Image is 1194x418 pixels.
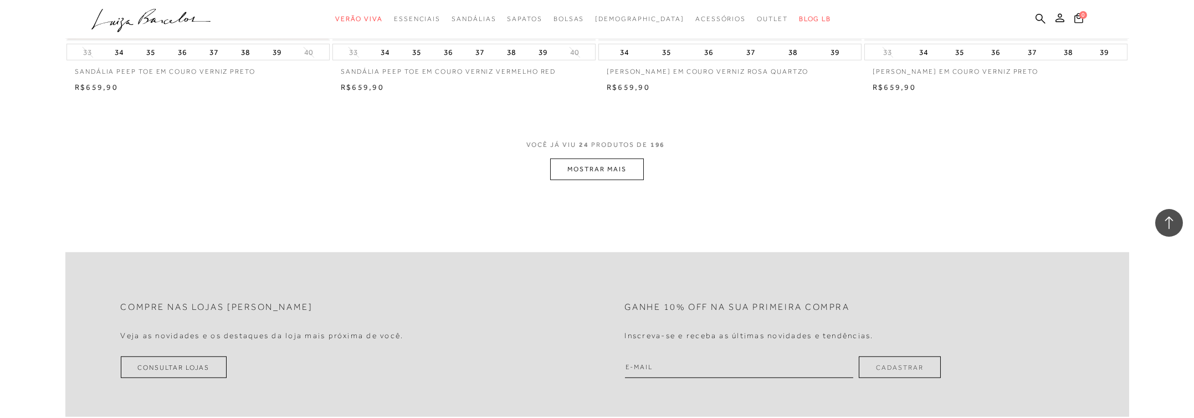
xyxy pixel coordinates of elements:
[607,83,650,91] span: R$659,90
[341,83,384,91] span: R$659,90
[472,44,488,60] button: 37
[695,15,746,23] span: Acessórios
[659,44,675,60] button: 35
[650,141,665,149] span: 196
[507,9,542,29] a: categoryNavScreenReaderText
[335,9,383,29] a: categoryNavScreenReaderText
[121,331,404,340] h4: Veja as novidades e os destaques da loja mais próxima de você.
[332,60,596,77] a: SANDÁLIA PEEP TOE EM COURO VERNIZ VERMELHO RED
[143,44,158,60] button: 35
[377,44,393,60] button: 34
[598,60,862,77] a: [PERSON_NAME] EM COURO VERNIZ ROSA QUARTZO
[335,15,383,23] span: Verão Viva
[864,60,1128,77] a: [PERSON_NAME] EM COURO VERNIZ PRETO
[238,44,253,60] button: 38
[409,44,424,60] button: 35
[625,302,850,313] h2: Ganhe 10% off na sua primeira compra
[75,83,118,91] span: R$659,90
[206,44,222,60] button: 37
[1079,11,1087,19] span: 0
[121,302,313,313] h2: Compre nas lojas [PERSON_NAME]
[554,9,585,29] a: categoryNavScreenReaderText
[988,44,1003,60] button: 36
[859,356,940,378] button: Cadastrar
[625,331,874,340] h4: Inscreva-se e receba as últimas novidades e tendências.
[786,44,801,60] button: 38
[554,15,585,23] span: Bolsas
[452,15,496,23] span: Sandálias
[595,15,684,23] span: [DEMOGRAPHIC_DATA]
[625,356,854,378] input: E-mail
[1096,44,1112,60] button: 39
[916,44,931,60] button: 34
[394,15,440,23] span: Essenciais
[1071,12,1087,27] button: 0
[111,44,127,60] button: 34
[504,44,519,60] button: 38
[695,9,746,29] a: categoryNavScreenReaderText
[269,44,285,60] button: 39
[744,44,759,60] button: 37
[757,15,788,23] span: Outlet
[1060,44,1076,60] button: 38
[567,47,582,58] button: 40
[440,44,456,60] button: 36
[579,141,589,149] span: 24
[452,9,496,29] a: categoryNavScreenReaderText
[535,44,551,60] button: 39
[799,15,831,23] span: BLOG LB
[175,44,190,60] button: 36
[828,44,843,60] button: 39
[507,15,542,23] span: Sapatos
[799,9,831,29] a: BLOG LB
[701,44,717,60] button: 36
[394,9,440,29] a: categoryNavScreenReaderText
[952,44,967,60] button: 35
[346,47,361,58] button: 33
[1024,44,1040,60] button: 37
[301,47,316,58] button: 40
[617,44,633,60] button: 34
[66,60,330,77] a: SANDÁLIA PEEP TOE EM COURO VERNIZ PRETO
[80,47,95,58] button: 33
[526,141,668,149] span: VOCÊ JÁ VIU PRODUTOS DE
[873,83,916,91] span: R$659,90
[550,159,643,180] button: MOSTRAR MAIS
[121,356,227,378] a: Consultar Lojas
[595,9,684,29] a: noSubCategoriesText
[757,9,788,29] a: categoryNavScreenReaderText
[880,47,895,58] button: 33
